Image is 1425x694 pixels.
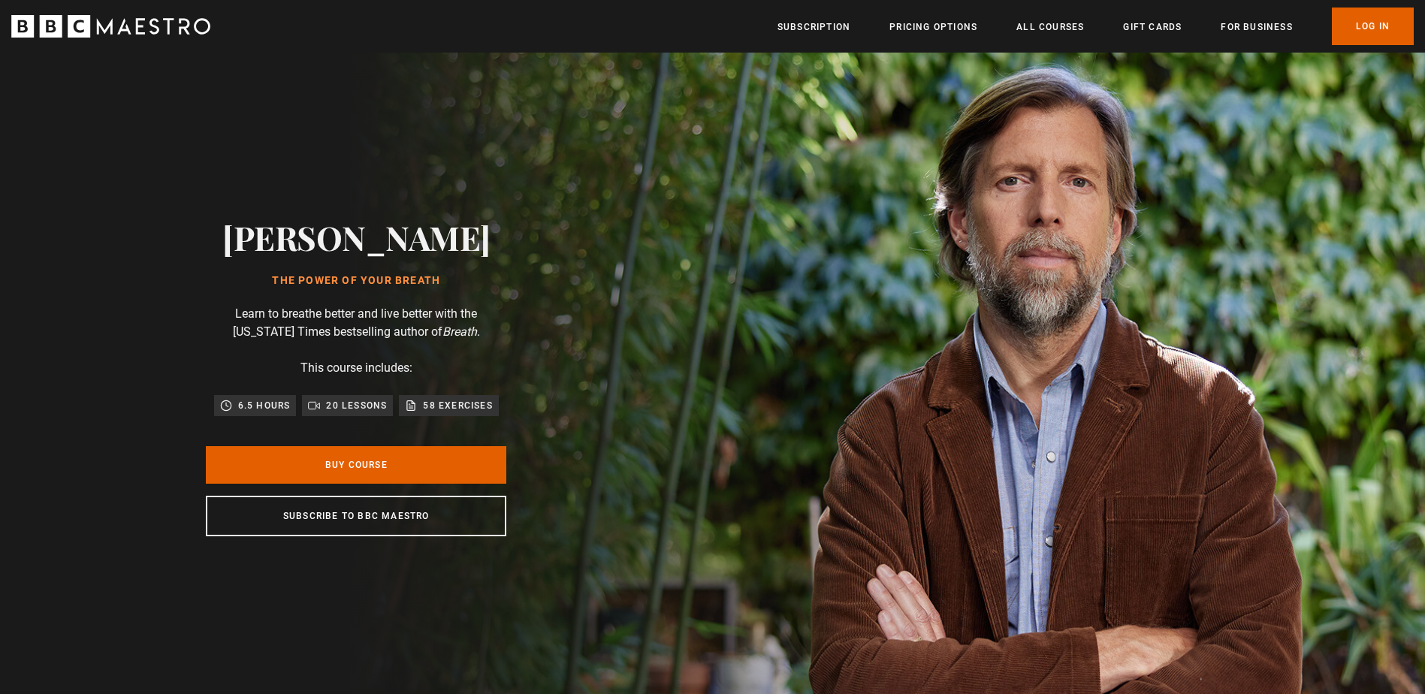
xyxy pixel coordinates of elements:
[11,15,210,38] svg: BBC Maestro
[423,398,492,413] p: 58 exercises
[1123,20,1182,35] a: Gift Cards
[206,305,506,341] p: Learn to breathe better and live better with the [US_STATE] Times bestselling author of .
[777,20,850,35] a: Subscription
[222,218,491,256] h2: [PERSON_NAME]
[326,398,387,413] p: 20 lessons
[1221,20,1292,35] a: For business
[238,398,291,413] p: 6.5 hours
[222,275,491,287] h1: The Power of Your Breath
[1332,8,1414,45] a: Log In
[889,20,977,35] a: Pricing Options
[1016,20,1084,35] a: All Courses
[442,324,477,339] i: Breath
[300,359,412,377] p: This course includes:
[206,446,506,484] a: Buy Course
[206,496,506,536] a: Subscribe to BBC Maestro
[777,8,1414,45] nav: Primary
